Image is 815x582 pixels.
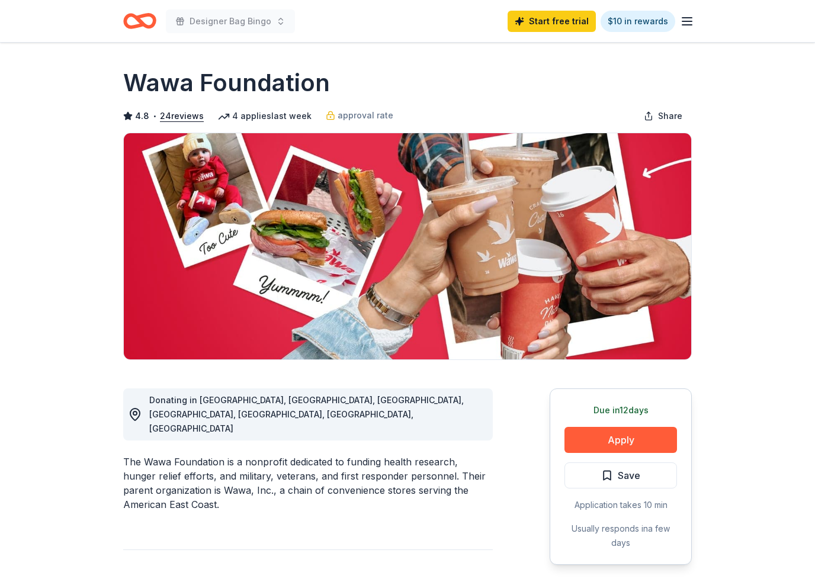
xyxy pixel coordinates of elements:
[601,11,675,32] a: $10 in rewards
[508,11,596,32] a: Start free trial
[564,403,677,417] div: Due in 12 days
[124,133,691,359] img: Image for Wawa Foundation
[658,109,682,123] span: Share
[149,395,464,433] span: Donating in [GEOGRAPHIC_DATA], [GEOGRAPHIC_DATA], [GEOGRAPHIC_DATA], [GEOGRAPHIC_DATA], [GEOGRAPH...
[564,498,677,512] div: Application takes 10 min
[166,9,295,33] button: Designer Bag Bingo
[564,427,677,453] button: Apply
[160,109,204,123] button: 24reviews
[153,111,157,121] span: •
[338,108,393,123] span: approval rate
[123,66,330,99] h1: Wawa Foundation
[218,109,312,123] div: 4 applies last week
[564,522,677,550] div: Usually responds in a few days
[135,109,149,123] span: 4.8
[564,462,677,488] button: Save
[634,104,692,128] button: Share
[326,108,393,123] a: approval rate
[190,14,271,28] span: Designer Bag Bingo
[618,468,640,483] span: Save
[123,455,493,512] div: The Wawa Foundation is a nonprofit dedicated to funding health research, hunger relief efforts, a...
[123,7,156,35] a: Home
